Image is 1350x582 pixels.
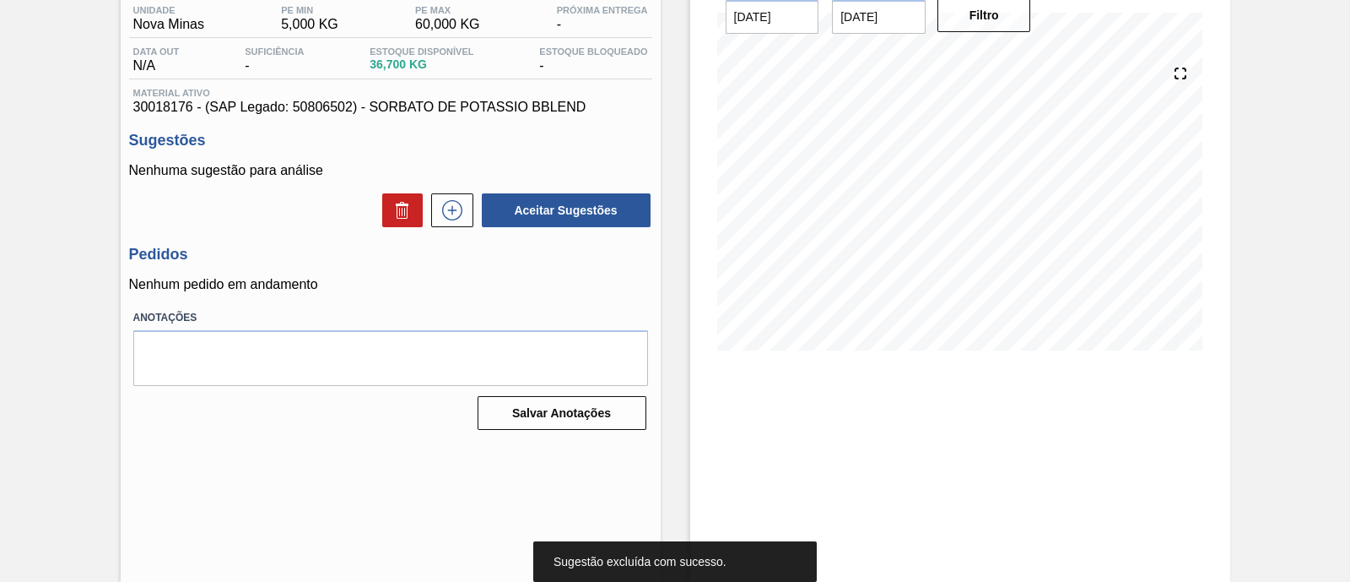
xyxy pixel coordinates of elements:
[423,193,473,227] div: Nova sugestão
[478,396,646,430] button: Salvar Anotações
[370,58,473,71] span: 36,700 KG
[133,17,204,32] span: Nova Minas
[133,88,648,98] span: Material ativo
[482,193,651,227] button: Aceitar Sugestões
[129,46,184,73] div: N/A
[557,5,648,15] span: Próxima Entrega
[415,17,480,32] span: 60,000 KG
[370,46,473,57] span: Estoque Disponível
[129,163,652,178] p: Nenhuma sugestão para análise
[133,306,648,330] label: Anotações
[539,46,647,57] span: Estoque Bloqueado
[553,555,726,568] span: Sugestão excluída com sucesso.
[129,246,652,264] h3: Pedidos
[129,132,652,150] h3: Sugestões
[553,5,652,32] div: -
[473,192,652,229] div: Aceitar Sugestões
[133,5,204,15] span: Unidade
[133,100,648,115] span: 30018176 - (SAP Legado: 50806502) - SORBATO DE POTASSIO BBLEND
[281,5,338,15] span: PE MIN
[240,46,308,73] div: -
[281,17,338,32] span: 5,000 KG
[133,46,180,57] span: Data out
[415,5,480,15] span: PE MAX
[374,193,423,227] div: Excluir Sugestões
[245,46,304,57] span: Suficiência
[535,46,651,73] div: -
[129,277,652,292] p: Nenhum pedido em andamento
